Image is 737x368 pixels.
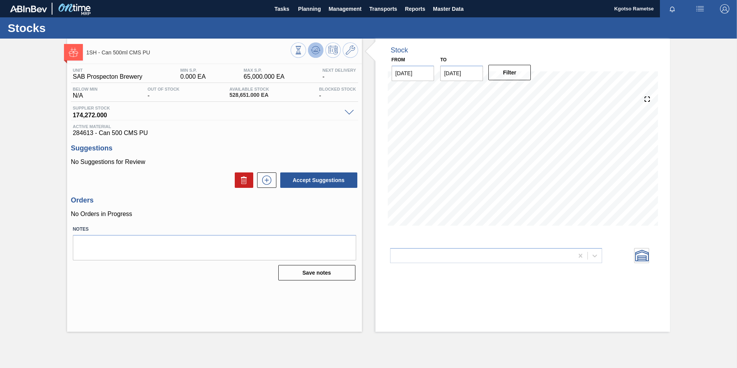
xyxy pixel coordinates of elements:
[71,196,358,204] h3: Orders
[231,172,253,188] div: Delete Suggestions
[71,159,358,165] p: No Suggestions for Review
[343,42,358,58] button: Go to Master Data / General
[325,42,341,58] button: Schedule Inventory
[244,73,284,80] span: 65,000.000 EA
[391,46,408,54] div: Stock
[180,73,206,80] span: 0.000 EA
[146,87,182,99] div: -
[73,124,356,129] span: Active Material
[71,211,358,218] p: No Orders in Progress
[433,4,463,14] span: Master Data
[73,110,341,118] span: 174,272.000
[229,87,269,91] span: Available Stock
[276,172,358,189] div: Accept Suggestions
[273,4,290,14] span: Tasks
[369,4,397,14] span: Transports
[73,68,143,73] span: Unit
[73,73,143,80] span: SAB Prospecton Brewery
[69,47,78,57] img: Ícone
[180,68,206,73] span: MIN S.P.
[319,87,356,91] span: Blocked Stock
[291,42,306,58] button: Stocks Overview
[148,87,180,91] span: Out Of Stock
[323,68,356,73] span: Next Delivery
[317,87,358,99] div: -
[488,65,531,80] button: Filter
[8,24,145,32] h1: Stocks
[328,4,362,14] span: Management
[405,4,425,14] span: Reports
[308,42,323,58] button: Update Chart
[10,5,47,12] img: TNhmsLtSVTkK8tSr43FrP2fwEKptu5GPRR3wAAAABJRU5ErkJggg==
[71,87,99,99] div: N/A
[280,172,357,188] button: Accept Suggestions
[73,224,356,235] label: Notes
[244,68,284,73] span: MAX S.P.
[392,66,434,81] input: mm/dd/yyyy
[695,4,705,14] img: userActions
[278,265,355,280] button: Save notes
[440,57,446,62] label: to
[660,3,685,14] button: Notifications
[71,144,358,152] h3: Suggestions
[392,57,405,62] label: From
[298,4,321,14] span: Planning
[321,68,358,80] div: -
[440,66,483,81] input: mm/dd/yyyy
[86,50,291,56] span: 1SH - Can 500ml CMS PU
[73,106,341,110] span: Supplier Stock
[73,87,98,91] span: Below Min
[73,130,356,137] span: 284613 - Can 500 CMS PU
[720,4,729,14] img: Logout
[253,172,276,188] div: New suggestion
[229,92,269,98] span: 528,651.000 EA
